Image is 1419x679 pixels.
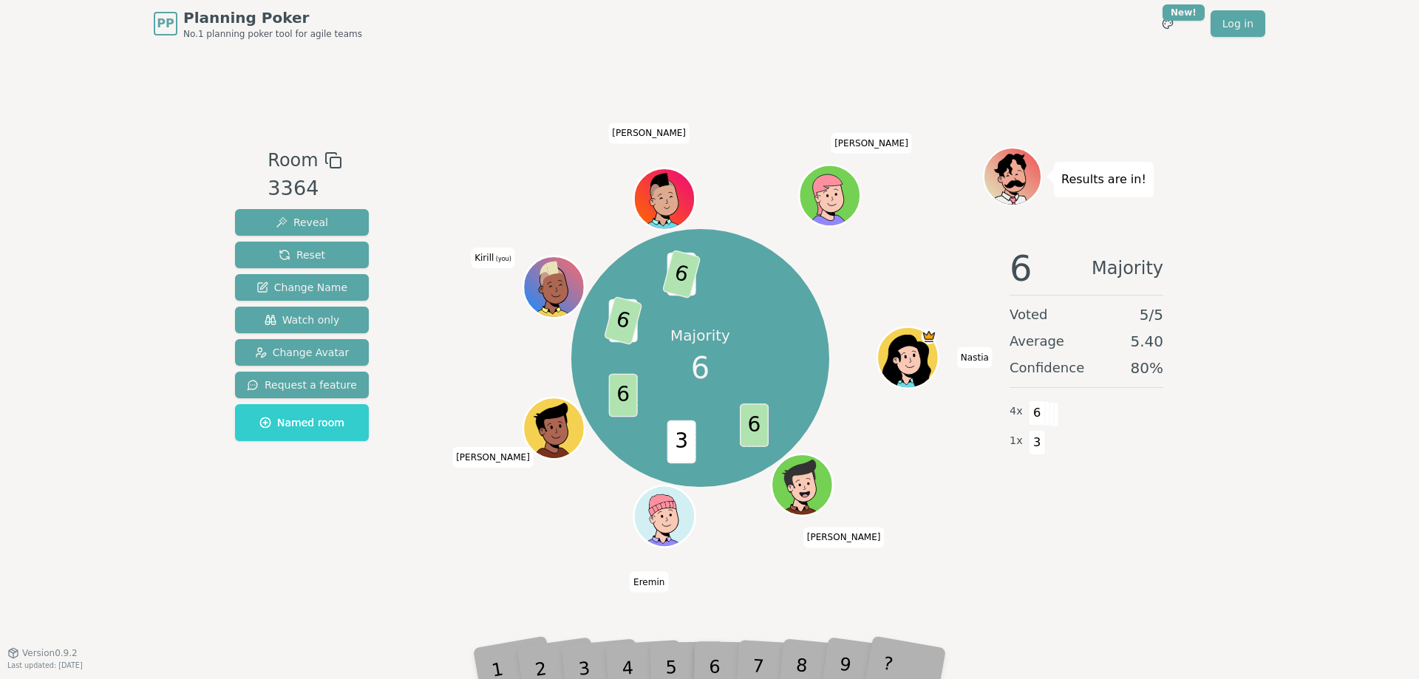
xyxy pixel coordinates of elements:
[235,242,369,268] button: Reset
[279,248,325,262] span: Reset
[494,256,511,262] span: (you)
[1211,10,1265,37] a: Log in
[235,404,369,441] button: Named room
[154,7,362,40] a: PPPlanning PokerNo.1 planning poker tool for agile teams
[265,313,340,327] span: Watch only
[603,296,642,346] span: 6
[259,415,344,430] span: Named room
[235,274,369,301] button: Change Name
[691,346,709,390] span: 6
[255,345,350,360] span: Change Avatar
[268,147,318,174] span: Room
[276,215,328,230] span: Reveal
[471,248,515,268] span: Click to change your name
[235,307,369,333] button: Watch only
[831,133,912,154] span: Click to change your name
[22,647,78,659] span: Version 0.9.2
[670,325,730,346] p: Majority
[452,447,534,468] span: Click to change your name
[1154,10,1181,37] button: New!
[608,123,690,144] span: Click to change your name
[1010,403,1023,420] span: 4 x
[661,250,701,299] span: 6
[268,174,341,204] div: 3364
[1010,331,1064,352] span: Average
[1092,250,1163,286] span: Majority
[667,420,695,464] span: 3
[1131,358,1163,378] span: 80 %
[157,15,174,33] span: PP
[183,28,362,40] span: No.1 planning poker tool for agile teams
[525,259,582,316] button: Click to change your avatar
[1010,433,1023,449] span: 1 x
[247,378,357,392] span: Request a feature
[608,374,637,417] span: 6
[1010,304,1048,325] span: Voted
[1130,331,1163,352] span: 5.40
[1029,430,1046,455] span: 3
[235,209,369,236] button: Reveal
[921,329,936,344] span: Nastia is the host
[1140,304,1163,325] span: 5 / 5
[7,647,78,659] button: Version0.9.2
[7,661,83,669] span: Last updated: [DATE]
[1163,4,1205,21] div: New!
[183,7,362,28] span: Planning Poker
[740,403,769,447] span: 6
[256,280,347,295] span: Change Name
[1010,250,1032,286] span: 6
[235,339,369,366] button: Change Avatar
[957,347,993,368] span: Click to change your name
[803,528,885,548] span: Click to change your name
[1029,400,1046,426] span: 6
[1010,358,1084,378] span: Confidence
[630,572,668,593] span: Click to change your name
[235,372,369,398] button: Request a feature
[1061,169,1146,190] p: Results are in!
